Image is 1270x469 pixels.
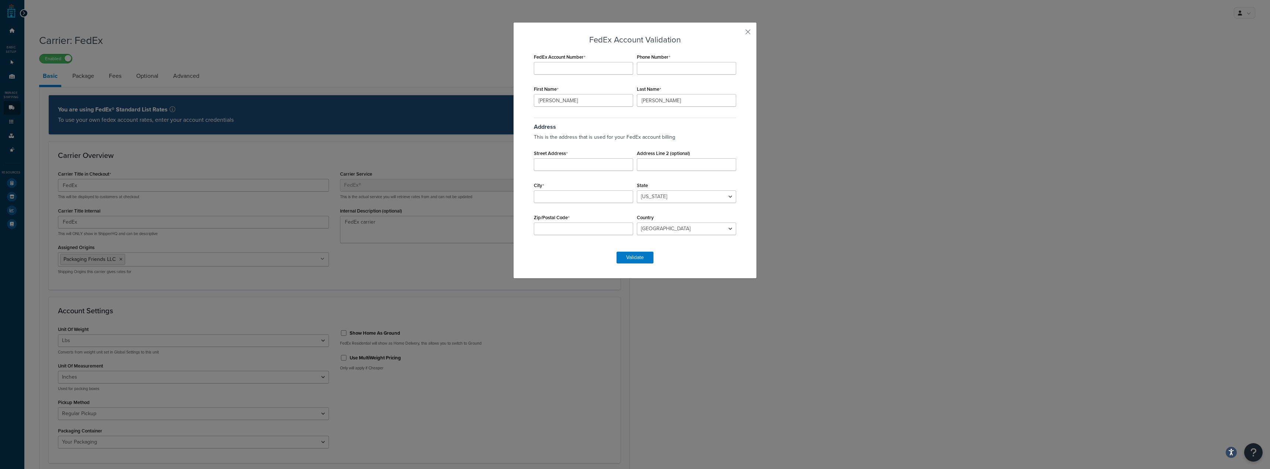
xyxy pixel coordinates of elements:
h3: FedEx Account Validation [532,35,738,44]
label: Phone Number [637,54,670,60]
label: Address Line 2 (optional) [637,151,690,156]
label: State [637,183,648,188]
label: Country [637,215,654,220]
label: FedEx Account Number [534,54,586,60]
label: City [534,183,544,189]
label: Street Address [534,151,568,156]
button: Validate [617,252,653,263]
p: This is the address that is used for your FedEx account billing [534,132,736,142]
h3: Address [534,118,736,130]
label: Zip/Postal Code [534,215,570,221]
label: First Name [534,86,559,92]
label: Last Name [637,86,661,92]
